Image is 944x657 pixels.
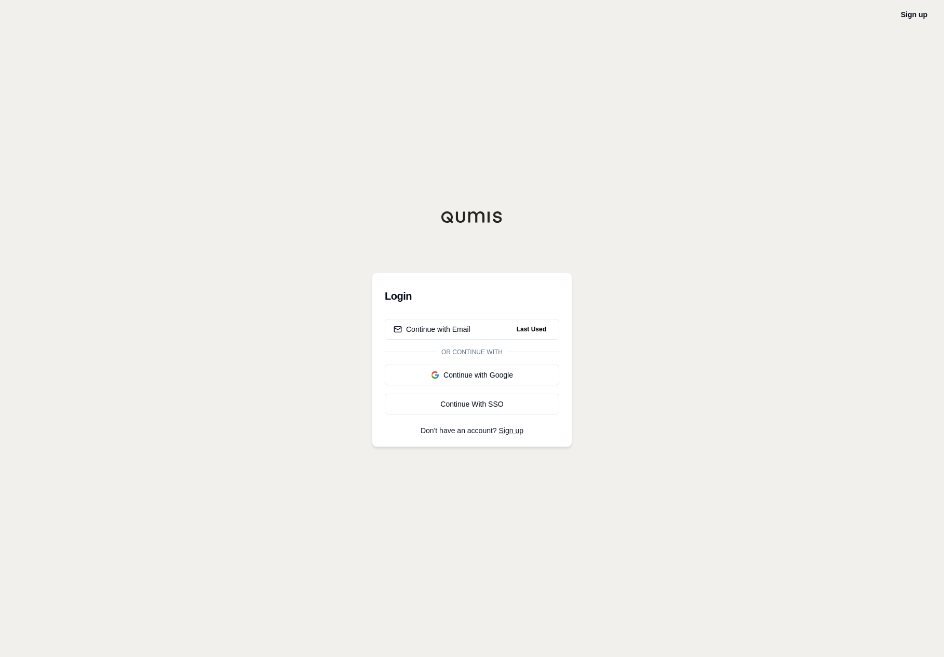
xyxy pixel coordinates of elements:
[499,426,523,435] a: Sign up
[513,323,550,336] span: Last Used
[385,394,559,414] a: Continue With SSO
[385,427,559,434] p: Don't have an account?
[437,348,507,356] span: Or continue with
[394,370,550,380] div: Continue with Google
[901,10,927,19] a: Sign up
[441,211,503,223] img: Qumis
[394,399,550,409] div: Continue With SSO
[385,365,559,385] button: Continue with Google
[385,319,559,340] button: Continue with EmailLast Used
[394,324,470,334] div: Continue with Email
[385,286,559,306] h3: Login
